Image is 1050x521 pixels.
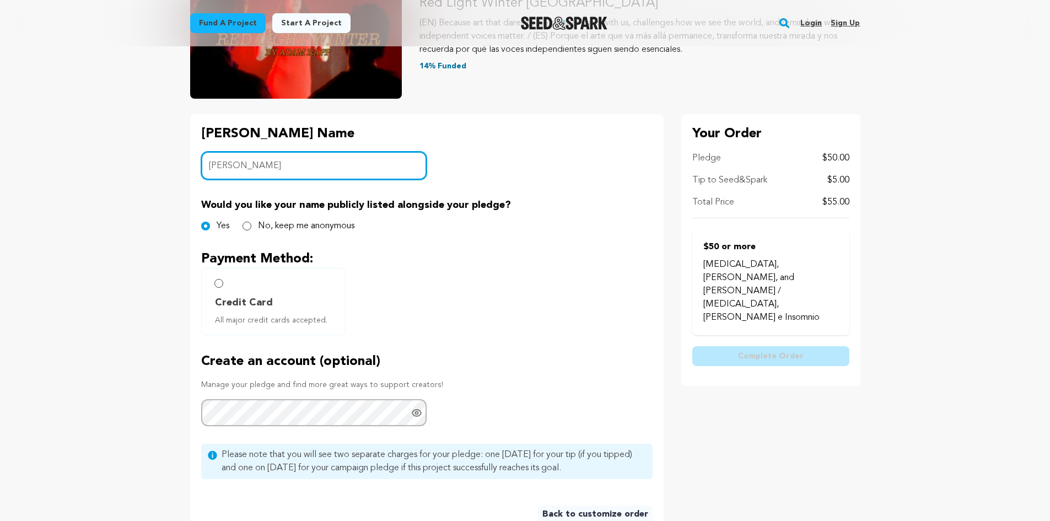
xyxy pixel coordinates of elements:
[692,346,849,366] button: Complete Order
[419,61,860,72] p: 14% Funded
[822,152,849,165] p: $50.00
[521,17,607,30] a: Seed&Spark Homepage
[190,13,266,33] a: Fund a project
[692,196,734,209] p: Total Price
[215,315,336,326] span: All major credit cards accepted.
[411,407,422,418] a: Show password as plain text. Warning: this will display your password on the screen.
[258,219,354,233] label: No, keep me anonymous
[831,14,860,32] a: Sign up
[222,448,646,475] span: Please note that you will see two separate charges for your pledge: one [DATE] for your tip (if y...
[201,353,653,370] p: Create an account (optional)
[201,250,653,268] p: Payment Method:
[272,13,351,33] a: Start a project
[215,295,273,310] span: Credit Card
[827,174,849,187] p: $5.00
[201,152,427,180] input: Backer Name
[703,258,838,324] p: [MEDICAL_DATA], [PERSON_NAME], and [PERSON_NAME] / [MEDICAL_DATA], [PERSON_NAME] e Insomnio
[201,379,653,390] p: Manage your pledge and find more great ways to support creators!
[703,240,838,254] p: $50 or more
[692,125,849,143] p: Your Order
[217,219,229,233] label: Yes
[800,14,822,32] a: Login
[521,17,607,30] img: Seed&Spark Logo Dark Mode
[822,196,849,209] p: $55.00
[201,197,653,213] p: Would you like your name publicly listed alongside your pledge?
[692,174,767,187] p: Tip to Seed&Spark
[201,125,427,143] p: [PERSON_NAME] Name
[738,351,804,362] span: Complete Order
[692,152,721,165] p: Pledge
